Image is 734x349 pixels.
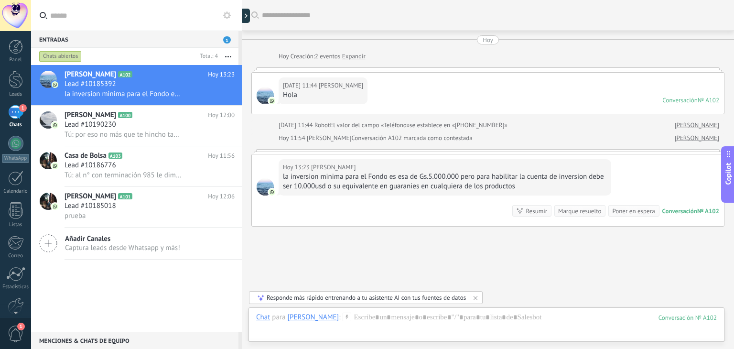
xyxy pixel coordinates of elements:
[2,91,30,98] div: Leads
[31,65,242,105] a: avataricon[PERSON_NAME]A102Hoy 13:23Lead #10185392la inversion minima para el Fondo es esa de Gs....
[65,89,182,98] span: la inversion minima para el Fondo es esa de Gs.5.000.000 pero para habilitar la cuenta de inversi...
[330,120,410,130] span: El valor del campo «Teléfono»
[279,52,366,61] div: Creación:
[19,104,27,112] span: 1
[65,211,86,220] span: prueba
[558,207,601,216] div: Marque resuelto
[2,188,30,195] div: Calendario
[65,161,116,170] span: Lead #10186776
[223,36,231,44] span: 1
[410,120,507,130] span: se establece en «[PHONE_NUMBER]»
[526,207,547,216] div: Resumir
[283,172,607,191] div: la inversion minima para el Fondo es esa de Gs.5.000.000 pero para habilitar la cuenta de inversi...
[257,178,274,196] span: Silvia Flores Kuriluk
[2,253,30,259] div: Correo
[283,163,311,172] div: Hoy 13:23
[483,35,493,44] div: Hoy
[319,81,363,90] span: Silvia Flores Kuriluk
[17,323,25,330] span: 1
[269,189,275,196] img: com.amocrm.amocrmwa.svg
[2,222,30,228] div: Listas
[240,9,250,23] div: Mostrar
[52,81,58,88] img: icon
[118,112,132,118] span: A100
[208,110,235,120] span: Hoy 12:00
[351,133,472,143] div: Conversación A102 marcada como contestada
[2,122,30,128] div: Chats
[65,171,182,180] span: Tú: al n° con terminación 985 le dimos info
[675,120,719,130] a: [PERSON_NAME]
[723,163,733,185] span: Copilot
[697,207,719,215] div: № A102
[65,120,116,130] span: Lead #10190230
[314,121,330,129] span: Robot
[65,192,116,201] span: [PERSON_NAME]
[31,146,242,186] a: avatariconCasa de BolsaA103Hoy 11:56Lead #10186776Tú: al n° con terminación 985 le dimos info
[267,294,466,302] div: Responde más rápido entrenando a tu asistente AI con tus fuentes de datos
[675,133,719,143] a: [PERSON_NAME]
[39,51,82,62] div: Chats abiertos
[315,52,340,61] span: 2 eventos
[339,313,340,322] span: :
[279,133,307,143] div: Hoy 11:54
[118,71,132,77] span: A102
[311,163,356,172] span: Silvia Flores Kuriluk
[658,314,717,322] div: 102
[208,151,235,161] span: Hoy 11:56
[287,313,339,321] div: Silvia Flores Kuriluk
[307,134,351,142] span: Silvia Flores
[65,201,116,211] span: Lead #10185018
[52,203,58,210] img: icon
[283,81,319,90] div: [DATE] 11:44
[342,52,366,61] a: Expandir
[65,70,116,79] span: [PERSON_NAME]
[65,151,107,161] span: Casa de Bolsa
[65,110,116,120] span: [PERSON_NAME]
[52,163,58,169] img: icon
[279,52,291,61] div: Hoy
[2,57,30,63] div: Panel
[279,120,314,130] div: [DATE] 11:44
[257,87,274,104] span: Silvia Flores Kuriluk
[272,313,285,322] span: para
[65,130,182,139] span: Tú: por eso no más que te hincho también ♥
[196,52,218,61] div: Total: 4
[108,153,122,159] span: A103
[31,332,238,349] div: Menciones & Chats de equipo
[65,79,116,89] span: Lead #10185392
[698,96,719,104] div: № A102
[612,207,655,216] div: Poner en espera
[208,70,235,79] span: Hoy 13:23
[52,122,58,129] img: icon
[208,192,235,201] span: Hoy 12:06
[65,243,180,252] span: Captura leads desde Whatsapp y más!
[269,98,275,104] img: com.amocrm.amocrmwa.svg
[2,154,29,163] div: WhatsApp
[65,234,180,243] span: Añadir Canales
[283,90,363,100] div: Hola
[31,187,242,227] a: avataricon[PERSON_NAME]A101Hoy 12:06Lead #10185018prueba
[31,106,242,146] a: avataricon[PERSON_NAME]A100Hoy 12:00Lead #10190230Tú: por eso no más que te hincho también ♥
[118,193,132,199] span: A101
[31,31,238,48] div: Entradas
[2,284,30,290] div: Estadísticas
[662,207,697,215] div: Conversación
[662,96,698,104] div: Conversación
